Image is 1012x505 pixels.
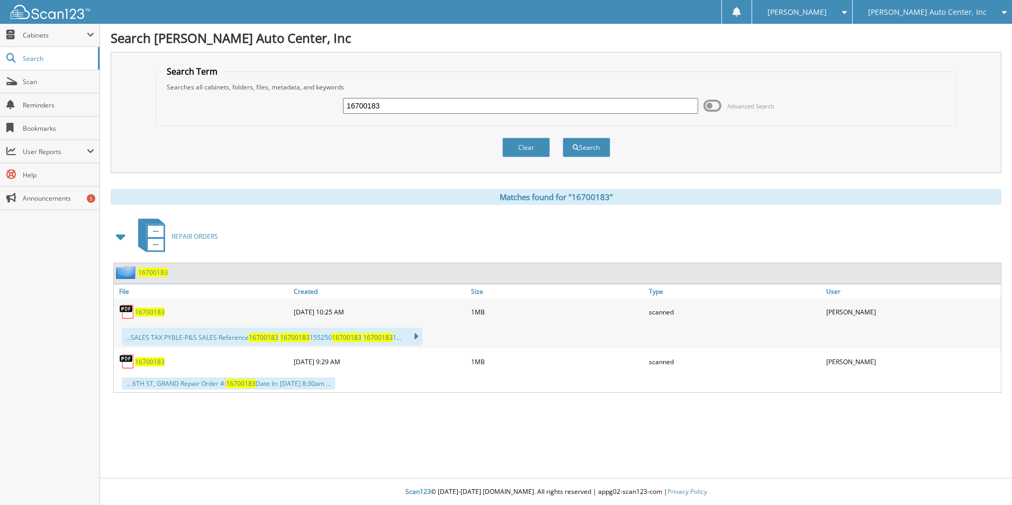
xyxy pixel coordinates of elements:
[363,333,393,342] span: 16700183
[249,333,278,342] span: 16700183
[122,377,335,390] div: ... 6TH ST, GRAND Repair Order #: Date In: [DATE] 8:30am ...
[646,284,824,299] a: Type
[23,31,87,40] span: Cabinets
[502,138,550,157] button: Clear
[291,351,468,372] div: [DATE] 9:29 AM
[23,77,94,86] span: Scan
[161,66,223,77] legend: Search Term
[100,479,1012,505] div: © [DATE]-[DATE] [DOMAIN_NAME]. All rights reserved | appg02-scan123-com |
[824,301,1001,322] div: [PERSON_NAME]
[111,189,1001,205] div: Matches found for "16700183"
[23,124,94,133] span: Bookmarks
[135,357,165,366] a: 16700183
[646,301,824,322] div: scanned
[468,284,646,299] a: Size
[87,194,95,203] div: 5
[646,351,824,372] div: scanned
[667,487,707,496] a: Privacy Policy
[23,170,94,179] span: Help
[23,54,93,63] span: Search
[767,9,827,15] span: [PERSON_NAME]
[332,333,362,342] span: 16700183
[23,194,94,203] span: Announcements
[114,284,291,299] a: File
[468,301,646,322] div: 1MB
[161,83,951,92] div: Searches all cabinets, folders, files, metadata, and keywords
[122,328,422,346] div: ...SALES TAX PYBLE-P&S SALES Reference 155250 1...
[116,266,138,279] img: folder2.png
[824,284,1001,299] a: User
[226,379,256,388] span: 16700183
[119,304,135,320] img: PDF.png
[135,308,165,317] a: 16700183
[119,354,135,369] img: PDF.png
[291,284,468,299] a: Created
[23,101,94,110] span: Reminders
[280,333,310,342] span: 16700183
[405,487,431,496] span: Scan123
[132,215,218,257] a: REPAIR ORDERS
[111,29,1001,47] h1: Search [PERSON_NAME] Auto Center, Inc
[23,147,87,156] span: User Reports
[171,232,218,241] span: REPAIR ORDERS
[824,351,1001,372] div: [PERSON_NAME]
[291,301,468,322] div: [DATE] 10:25 AM
[11,5,90,19] img: scan123-logo-white.svg
[468,351,646,372] div: 1MB
[138,268,168,277] a: 16700183
[563,138,610,157] button: Search
[727,102,774,110] span: Advanced Search
[868,9,987,15] span: [PERSON_NAME] Auto Center, Inc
